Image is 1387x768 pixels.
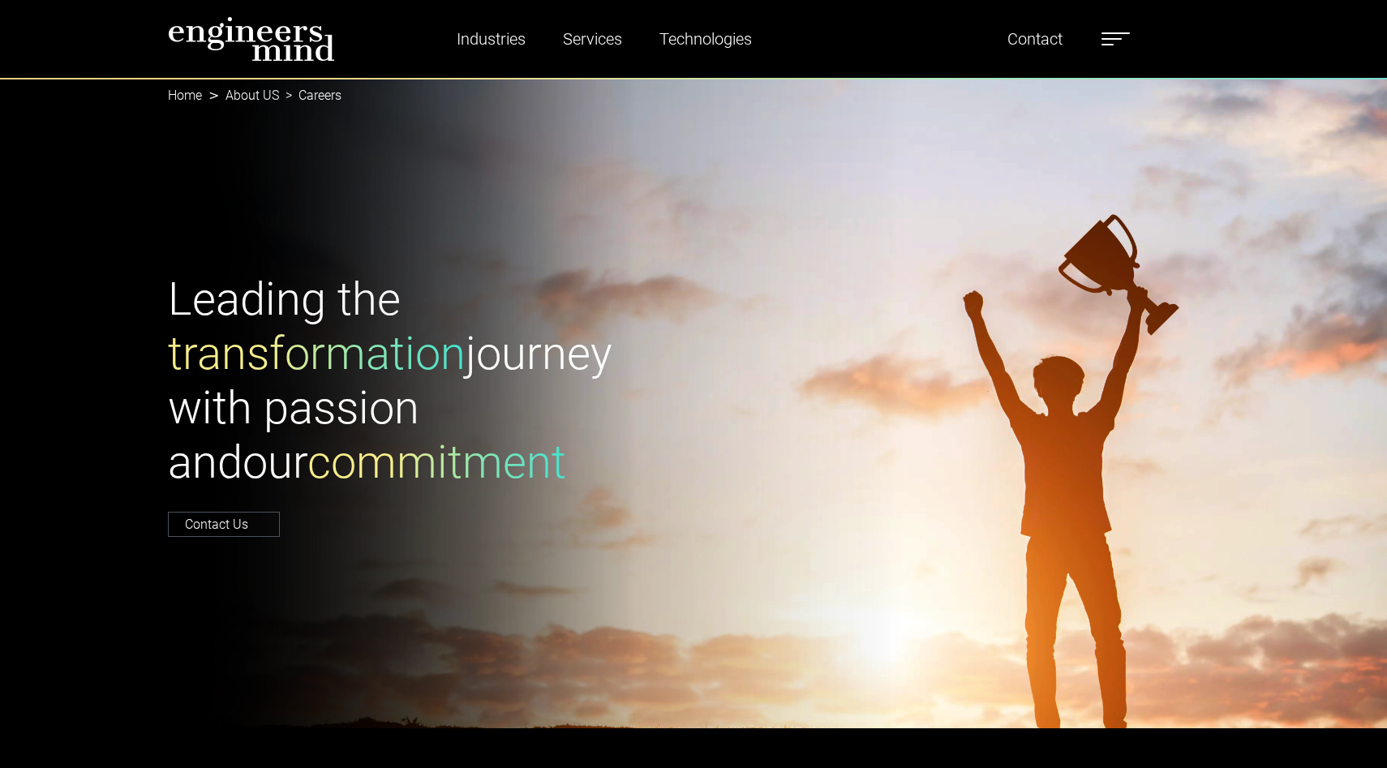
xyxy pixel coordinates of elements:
a: Industries [450,20,532,58]
a: Contact [1001,20,1069,58]
span: commitment [307,435,566,489]
h1: Leading the journey with passion and our [168,272,684,491]
a: Services [556,20,629,58]
span: transformation [168,327,466,380]
img: logo [168,16,335,62]
a: Home [168,88,202,103]
nav: breadcrumb [168,78,1219,114]
li: Careers [279,86,341,105]
a: About US [225,88,279,103]
a: Contact Us [168,512,280,537]
a: Technologies [653,20,758,58]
